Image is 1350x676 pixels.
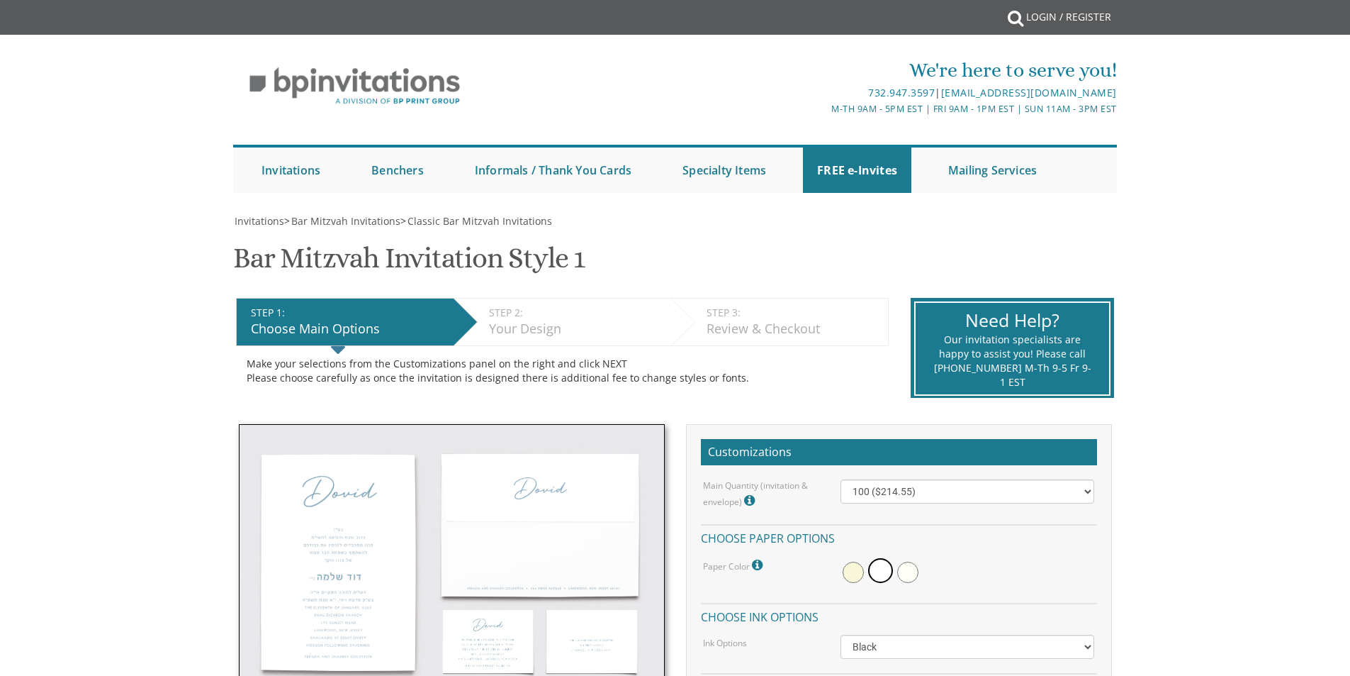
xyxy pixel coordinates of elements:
div: | [529,84,1117,101]
div: M-Th 9am - 5pm EST | Fri 9am - 1pm EST | Sun 11am - 3pm EST [529,101,1117,116]
a: Benchers [357,148,438,193]
a: Invitations [233,214,284,228]
span: Classic Bar Mitzvah Invitations [407,214,552,228]
a: 732.947.3597 [868,86,935,99]
div: We're here to serve you! [529,56,1117,84]
div: STEP 2: [489,306,664,320]
span: > [284,214,400,228]
a: Mailing Services [934,148,1051,193]
label: Paper Color [703,556,766,575]
img: BP Invitation Loft [233,57,476,116]
div: Need Help? [933,308,1091,333]
a: [EMAIL_ADDRESS][DOMAIN_NAME] [941,86,1117,99]
div: Your Design [489,320,664,338]
div: Our invitation specialists are happy to assist you! Please call [PHONE_NUMBER] M-Th 9-5 Fr 9-1 EST [933,333,1091,389]
span: Invitations [235,214,284,228]
div: Choose Main Options [251,320,446,338]
span: > [400,214,552,228]
a: Invitations [247,148,334,193]
a: Informals / Thank You Cards [461,148,646,193]
h1: Bar Mitzvah Invitation Style 1 [233,243,585,284]
label: Ink Options [703,637,747,649]
a: FREE e-Invites [803,148,911,193]
h4: Choose ink options [701,603,1097,628]
span: Bar Mitzvah Invitations [291,214,400,228]
div: STEP 3: [707,306,881,320]
h4: Choose paper options [701,524,1097,549]
a: Specialty Items [668,148,780,193]
div: Make your selections from the Customizations panel on the right and click NEXT Please choose care... [247,357,878,385]
a: Classic Bar Mitzvah Invitations [406,214,552,228]
h2: Customizations [701,439,1097,466]
div: Review & Checkout [707,320,881,338]
div: STEP 1: [251,306,446,320]
a: Bar Mitzvah Invitations [290,214,400,228]
label: Main Quantity (invitation & envelope) [703,480,819,510]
